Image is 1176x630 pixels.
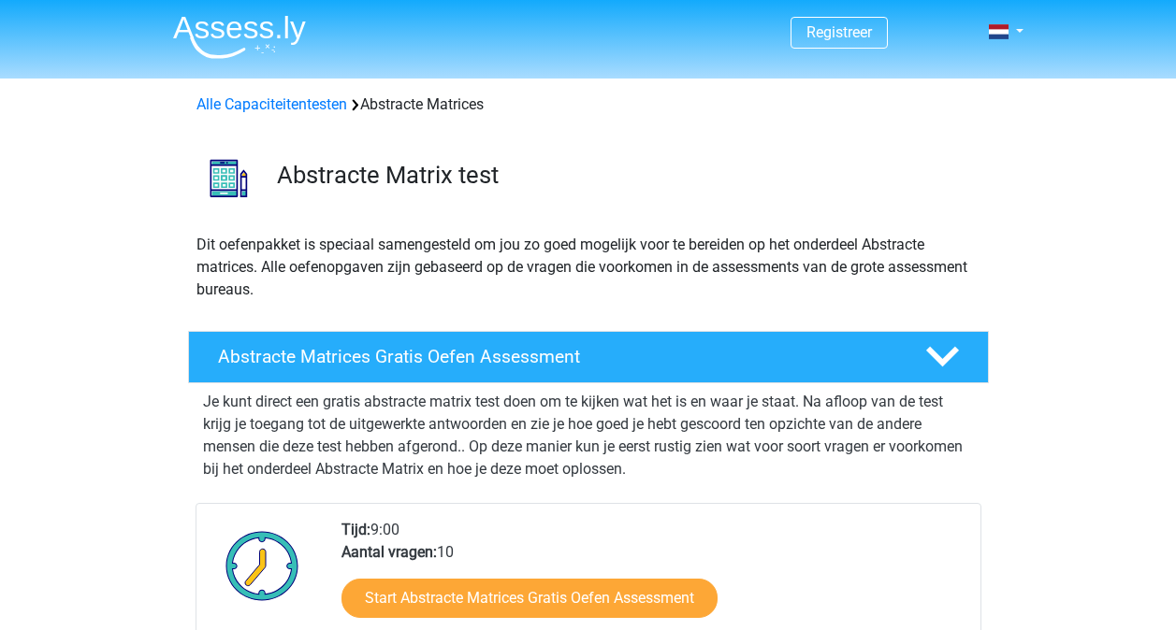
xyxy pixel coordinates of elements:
[341,521,370,538] b: Tijd:
[173,15,306,59] img: Assessly
[341,543,437,561] b: Aantal vragen:
[806,23,872,41] a: Registreer
[181,331,996,383] a: Abstracte Matrices Gratis Oefen Assessment
[189,93,988,116] div: Abstracte Matrices
[196,95,347,113] a: Alle Capaciteitentesten
[215,519,310,612] img: Klok
[218,346,895,367] h4: Abstracte Matrices Gratis Oefen Assessment
[277,161,974,190] h3: Abstracte Matrix test
[341,579,718,618] a: Start Abstracte Matrices Gratis Oefen Assessment
[189,138,269,218] img: abstracte matrices
[196,234,980,301] p: Dit oefenpakket is speciaal samengesteld om jou zo goed mogelijk voor te bereiden op het onderdee...
[203,391,974,480] p: Je kunt direct een gratis abstracte matrix test doen om te kijken wat het is en waar je staat. Na...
